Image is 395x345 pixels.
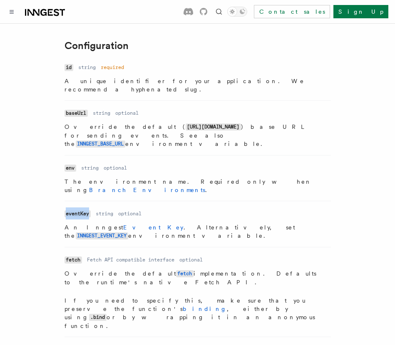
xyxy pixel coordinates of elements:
[227,7,247,17] button: Toggle dark mode
[65,269,331,286] p: Override the default implementation. Defaults to the runtime's native Fetch API.
[76,140,125,147] a: INNGEST_BASE_URL
[65,256,82,264] code: fetch
[101,64,124,71] dd: required
[76,232,128,239] a: INNGEST_EVENT_KEY
[65,64,73,71] code: id
[76,140,125,148] code: INNGEST_BASE_URL
[96,210,113,217] dd: string
[65,40,129,52] a: Configuration
[65,296,331,330] p: If you need to specify this, make sure that you preserve the function's , either by using or by w...
[115,110,139,116] dd: optional
[78,64,96,71] dd: string
[123,224,184,231] a: Event Key
[65,223,331,240] p: An Inngest . Alternatively, set the environment variable.
[65,110,88,117] code: baseUrl
[81,165,99,171] dd: string
[183,306,227,312] a: binding
[65,210,91,217] code: eventKey
[104,165,127,171] dd: optional
[176,270,194,277] code: fetch
[65,77,331,94] p: A unique identifier for your application. We recommend a hyphenated slug.
[76,232,128,239] code: INNGEST_EVENT_KEY
[89,314,107,321] code: .bind
[179,256,203,263] dd: optional
[254,5,330,18] a: Contact sales
[186,123,241,131] code: [URL][DOMAIN_NAME]
[65,123,331,148] p: Override the default ( ) base URL for sending events. See also the environment variable.
[87,256,174,263] dd: Fetch API compatible interface
[65,165,76,172] code: env
[176,270,194,277] a: fetch
[333,5,388,18] a: Sign Up
[89,187,205,193] a: Branch Environments
[93,110,110,116] dd: string
[118,210,142,217] dd: optional
[65,177,331,194] p: The environment name. Required only when using .
[7,7,17,17] button: Toggle navigation
[214,7,224,17] button: Find something...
